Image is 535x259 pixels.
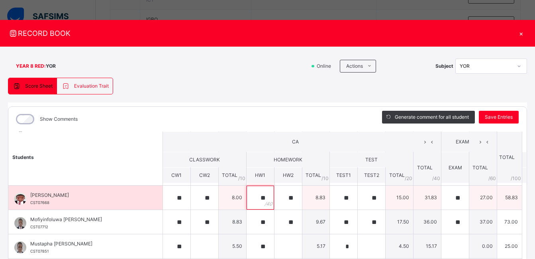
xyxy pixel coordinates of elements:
[189,157,220,163] span: CLASSWORK
[497,186,522,210] td: 58.83
[171,172,182,178] span: CW1
[30,240,145,247] span: Mustapha [PERSON_NAME]
[40,116,78,123] label: Show Comments
[386,186,413,210] td: 15.00
[497,131,522,183] th: TOTAL
[472,164,488,170] span: TOTAL
[389,172,405,178] span: TOTAL
[30,192,145,199] span: [PERSON_NAME]
[12,154,34,160] span: Students
[364,172,379,178] span: TEST2
[469,210,497,234] td: 37.00
[413,234,441,259] td: 15.17
[346,63,363,70] span: Actions
[321,175,329,182] span: / 10
[30,216,145,223] span: Mofiyinfoluwa [PERSON_NAME]
[14,241,26,253] img: 184441.png
[46,63,56,70] span: YOR
[435,63,453,70] span: Subject
[283,172,294,178] span: HW2
[405,175,412,182] span: / 20
[469,234,497,259] td: 0.00
[222,172,237,178] span: TOTAL
[395,114,469,121] span: Generate comment for all student
[30,225,48,229] span: CST07712
[25,82,53,90] span: Score Sheet
[497,210,522,234] td: 73.00
[218,210,246,234] td: 8.83
[365,157,378,163] span: TEST
[218,186,246,210] td: 8.00
[14,217,26,229] img: CST07712.png
[255,172,265,178] span: HW1
[515,28,527,39] div: ×
[302,234,330,259] td: 5.17
[460,63,512,70] div: YOR
[199,172,210,178] span: CW2
[469,186,497,210] td: 27.00
[485,114,513,121] span: Save Entries
[336,172,351,178] span: TEST1
[74,82,109,90] span: Evaluation Trait
[302,186,330,210] td: 8.83
[413,210,441,234] td: 36.00
[218,234,246,259] td: 5.50
[30,249,49,253] span: CST07851
[306,172,321,178] span: TOTAL
[14,193,26,205] img: CST07668.png
[238,175,245,182] span: / 10
[386,234,413,259] td: 4.50
[432,175,440,182] span: / 40
[8,28,515,39] span: RECORD BOOK
[169,138,421,145] span: CA
[449,164,462,170] span: EXAM
[488,175,496,182] span: / 60
[274,157,302,163] span: HOMEWORK
[497,234,522,259] td: 25.00
[30,200,49,205] span: CST07668
[16,63,46,70] span: YEAR 8 RED :
[417,164,433,170] span: TOTAL
[413,186,441,210] td: 31.83
[386,210,413,234] td: 17.50
[447,138,477,145] span: EXAM
[511,175,521,182] span: /100
[316,63,336,70] span: Online
[302,210,330,234] td: 9.67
